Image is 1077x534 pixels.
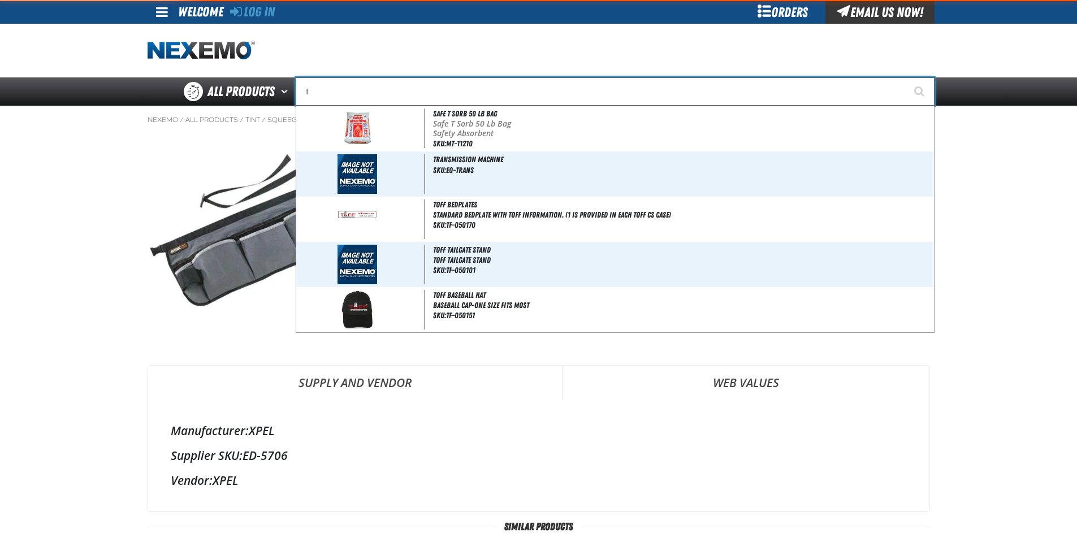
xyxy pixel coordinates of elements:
img: 5b115817a150d005286144-050151-toff-baseball-hat_1.jpg [338,290,377,329]
span: SKU:MT-11210 [433,139,473,148]
span: All Products [207,81,275,102]
div: ED-5706 [171,448,907,463]
span: SKU:TF-050101 [433,266,475,275]
img: 5b115817a9960751895314-050170-toff-bedplates_1.jpg [338,199,377,239]
a: Supply and Vendor [148,366,562,400]
span: SKU:TF-050151 [433,311,475,320]
p: Safe T Sorb 50 Lb Bag [433,119,932,129]
a: Squeegees [267,115,310,124]
p: Safety Absorbent [433,129,932,138]
button: Start Searching [906,77,935,106]
a: Nexemo [148,115,178,124]
span: Safe T Sorb 50 Lb Bag [433,109,497,118]
img: Nexemo logo [148,41,255,60]
span: TOFF Tailgate Stand [433,255,932,265]
span: TOFF Tailgate Stand [433,245,491,254]
div: XPEL [171,423,907,439]
nav: Breadcrumbs [148,115,930,124]
input: Search [296,77,935,106]
span: / [240,115,244,124]
span: TOFF Bedplates [433,200,477,209]
div: XPEL [171,472,907,488]
span: SKU:EQ-TRANS [433,166,474,175]
span: SKU:TF-050170 [433,220,475,229]
img: 13 Pocket Ergodyne Waist Apron [148,140,362,333]
a: Log In [230,4,275,20]
span: Similar Products [495,521,582,532]
label: Supplier SKU: [171,448,243,463]
span: TOFF Baseball Hat [433,290,486,299]
a: Web Values [563,366,929,400]
span: Transmission Machine [433,155,503,164]
img: 5b115888bfaa0556702897-myers_tire-11210_6.jpg [338,108,377,148]
a: Home [148,41,255,60]
span: Standard bedplate with TOFF information. (1 is provided in each TOFF CS Case) [433,210,932,220]
a: Tint [245,115,260,124]
img: missing_image.jpg [338,245,377,284]
label: Manufacturer: [171,423,249,439]
span: / [262,115,266,124]
label: Vendor: [171,472,213,488]
span: / [180,115,184,124]
a: All Products [185,115,238,124]
img: missing_image.jpg [338,154,377,194]
button: Open All Products pages [277,77,296,106]
span: Baseball cap-one size fits most [433,301,932,310]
